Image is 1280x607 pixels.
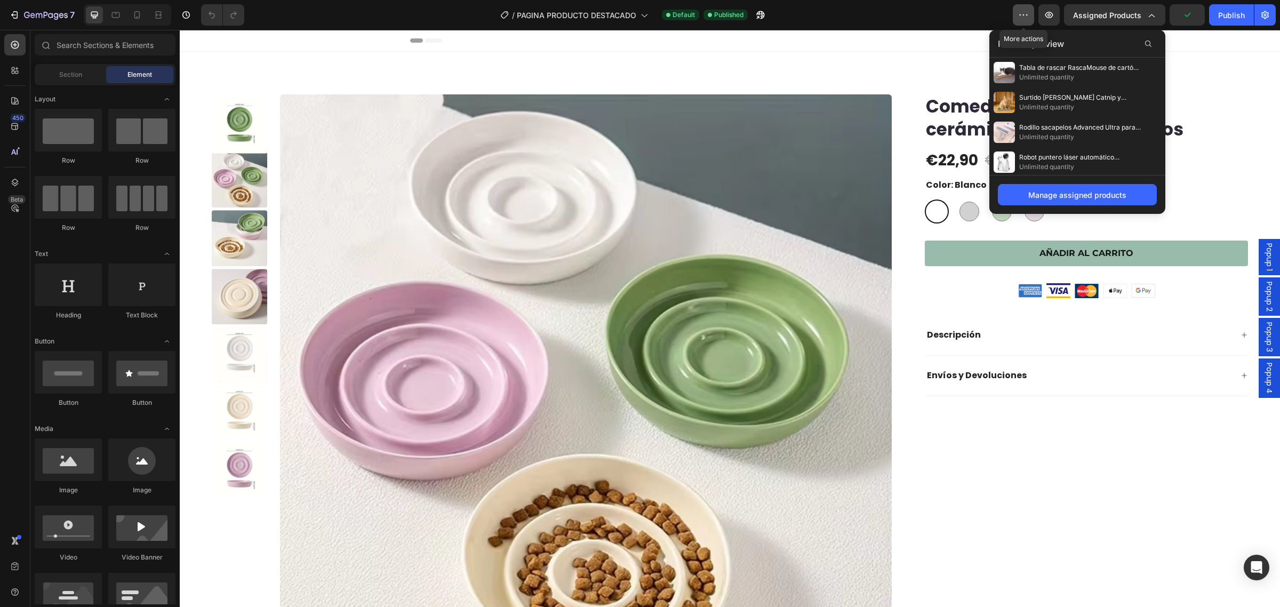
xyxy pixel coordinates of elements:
[1064,4,1165,26] button: Assigned Products
[35,337,54,346] span: Button
[1019,73,1142,82] span: Unlimited quantity
[1084,252,1095,282] span: Popup 2
[35,398,102,408] div: Button
[35,249,48,259] span: Text
[1028,189,1126,201] div: Manage assigned products
[108,310,175,320] div: Text Block
[1019,63,1142,73] span: Tabla de rascar RascaMouse de cartón para gatos
[4,4,79,26] button: 7
[108,553,175,562] div: Video Banner
[1019,93,1142,102] span: Surtido [PERSON_NAME] Catnip y plantas naturales para gatos
[951,254,975,268] img: gempages_584883416172855877-8898a4b3-1bb9-46e6-850d-5dc81e10796a.png
[745,65,1068,113] h1: Comedero antivoracidad cerámica Circus para gatos
[1019,123,1142,132] span: Rodillo sacapelos Advanced Ultra para gatos
[895,254,919,268] img: gempages_584883416172855877-81b1628e-843c-4ff7-8dc4-c4dc284b4116.png
[1084,213,1095,241] span: Popup 1
[108,398,175,408] div: Button
[747,339,847,352] strong: Envíos y Devoluciones
[804,120,858,141] div: €29,90
[10,114,26,122] div: 450
[35,94,55,104] span: Layout
[1084,292,1095,322] span: Popup 3
[1019,153,1142,162] span: Robot puntero láser automático ajustable para gatos
[1019,102,1142,112] span: Unlimited quantity
[158,420,175,437] span: Toggle open
[1244,555,1269,580] div: Open Intercom Messenger
[517,10,636,21] span: PAGINA PRODUCTO DESTACADO
[35,223,102,233] div: Row
[1218,10,1245,21] div: Publish
[1019,162,1142,172] span: Unlimited quantity
[994,151,1015,173] img: preview-img
[860,218,954,229] div: AÑADIR AL CARRITO
[108,485,175,495] div: Image
[59,70,82,79] span: Section
[998,184,1157,205] button: Manage assigned products
[747,299,801,311] strong: Descripción
[70,9,75,21] p: 7
[998,37,1064,50] span: Product preview
[1209,4,1254,26] button: Publish
[158,333,175,350] span: Toggle open
[714,10,743,20] span: Published
[108,156,175,165] div: Row
[158,91,175,108] span: Toggle open
[35,485,102,495] div: Image
[35,156,102,165] div: Row
[994,92,1015,113] img: preview-img
[35,310,102,320] div: Heading
[994,122,1015,143] img: preview-img
[127,70,152,79] span: Element
[1084,333,1095,364] span: Popup 4
[994,62,1015,83] img: preview-img
[8,195,26,204] div: Beta
[1073,10,1141,21] span: Assigned Products
[884,126,940,135] div: Drop element here
[673,10,695,20] span: Default
[158,245,175,262] span: Toggle open
[867,253,891,268] img: gempages_584883416172855877-f7428bd6-3f90-4441-9c10-4be84acceb74.png
[745,211,1068,237] button: AÑADIR AL CARRITO
[35,424,53,434] span: Media
[512,10,515,21] span: /
[745,120,799,141] div: €22,90
[1019,132,1142,142] span: Unlimited quantity
[180,30,1280,607] iframe: Design area
[35,553,102,562] div: Video
[108,223,175,233] div: Row
[923,254,947,268] img: gempages_584883416172855877-00c9eb4c-d345-4655-bc65-49284df21c32.png
[201,4,244,26] div: Undo/Redo
[35,34,175,55] input: Search Sections & Elements
[838,254,862,268] img: gempages_584883416172855877-96026055-9b68-460d-9b65-349b61f3f174.png
[745,149,808,162] legend: Color: Blanco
